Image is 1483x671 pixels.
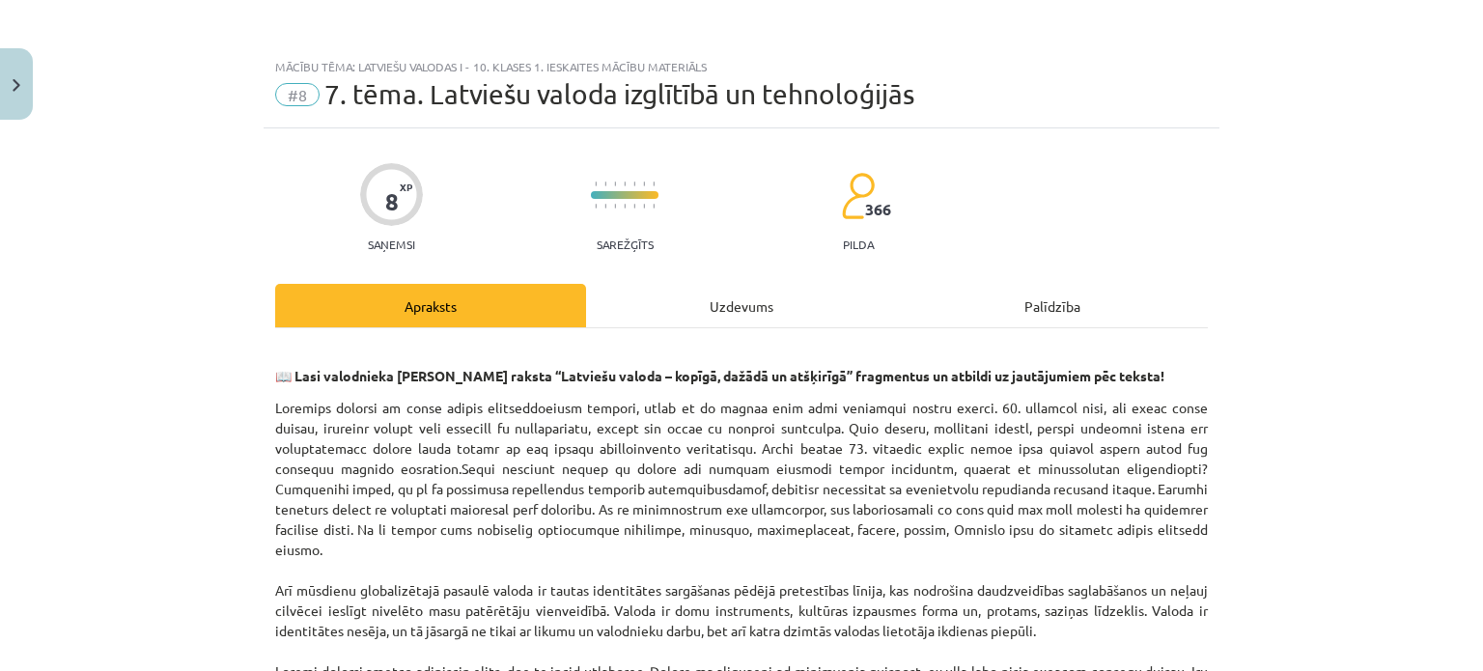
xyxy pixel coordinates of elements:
img: students-c634bb4e5e11cddfef0936a35e636f08e4e9abd3cc4e673bd6f9a4125e45ecb1.svg [841,172,875,220]
span: #8 [275,83,320,106]
span: XP [400,182,412,192]
img: icon-short-line-57e1e144782c952c97e751825c79c345078a6d821885a25fce030b3d8c18986b.svg [653,182,655,186]
div: Apraksts [275,284,586,327]
img: icon-short-line-57e1e144782c952c97e751825c79c345078a6d821885a25fce030b3d8c18986b.svg [595,204,597,209]
img: icon-short-line-57e1e144782c952c97e751825c79c345078a6d821885a25fce030b3d8c18986b.svg [643,182,645,186]
img: icon-short-line-57e1e144782c952c97e751825c79c345078a6d821885a25fce030b3d8c18986b.svg [624,204,626,209]
img: icon-short-line-57e1e144782c952c97e751825c79c345078a6d821885a25fce030b3d8c18986b.svg [643,204,645,209]
div: Mācību tēma: Latviešu valodas i - 10. klases 1. ieskaites mācību materiāls [275,60,1208,73]
div: Palīdzība [897,284,1208,327]
p: Sarežģīts [597,238,654,251]
img: icon-short-line-57e1e144782c952c97e751825c79c345078a6d821885a25fce030b3d8c18986b.svg [653,204,655,209]
img: icon-short-line-57e1e144782c952c97e751825c79c345078a6d821885a25fce030b3d8c18986b.svg [604,182,606,186]
img: icon-close-lesson-0947bae3869378f0d4975bcd49f059093ad1ed9edebbc8119c70593378902aed.svg [13,79,20,92]
p: Saņemsi [360,238,423,251]
img: icon-short-line-57e1e144782c952c97e751825c79c345078a6d821885a25fce030b3d8c18986b.svg [614,204,616,209]
div: Uzdevums [586,284,897,327]
img: icon-short-line-57e1e144782c952c97e751825c79c345078a6d821885a25fce030b3d8c18986b.svg [595,182,597,186]
div: 8 [385,188,399,215]
span: 7. tēma. Latviešu valoda izglītībā un tehnoloģijās [324,78,914,110]
img: icon-short-line-57e1e144782c952c97e751825c79c345078a6d821885a25fce030b3d8c18986b.svg [624,182,626,186]
span: 366 [865,201,891,218]
img: icon-short-line-57e1e144782c952c97e751825c79c345078a6d821885a25fce030b3d8c18986b.svg [604,204,606,209]
img: icon-short-line-57e1e144782c952c97e751825c79c345078a6d821885a25fce030b3d8c18986b.svg [633,204,635,209]
img: icon-short-line-57e1e144782c952c97e751825c79c345078a6d821885a25fce030b3d8c18986b.svg [614,182,616,186]
p: pilda [843,238,874,251]
img: icon-short-line-57e1e144782c952c97e751825c79c345078a6d821885a25fce030b3d8c18986b.svg [633,182,635,186]
strong: 📖 Lasi valodnieka [PERSON_NAME] raksta “Latviešu valoda – kopīgā, dažādā un atšķirīgā” fragmentus... [275,367,1164,384]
